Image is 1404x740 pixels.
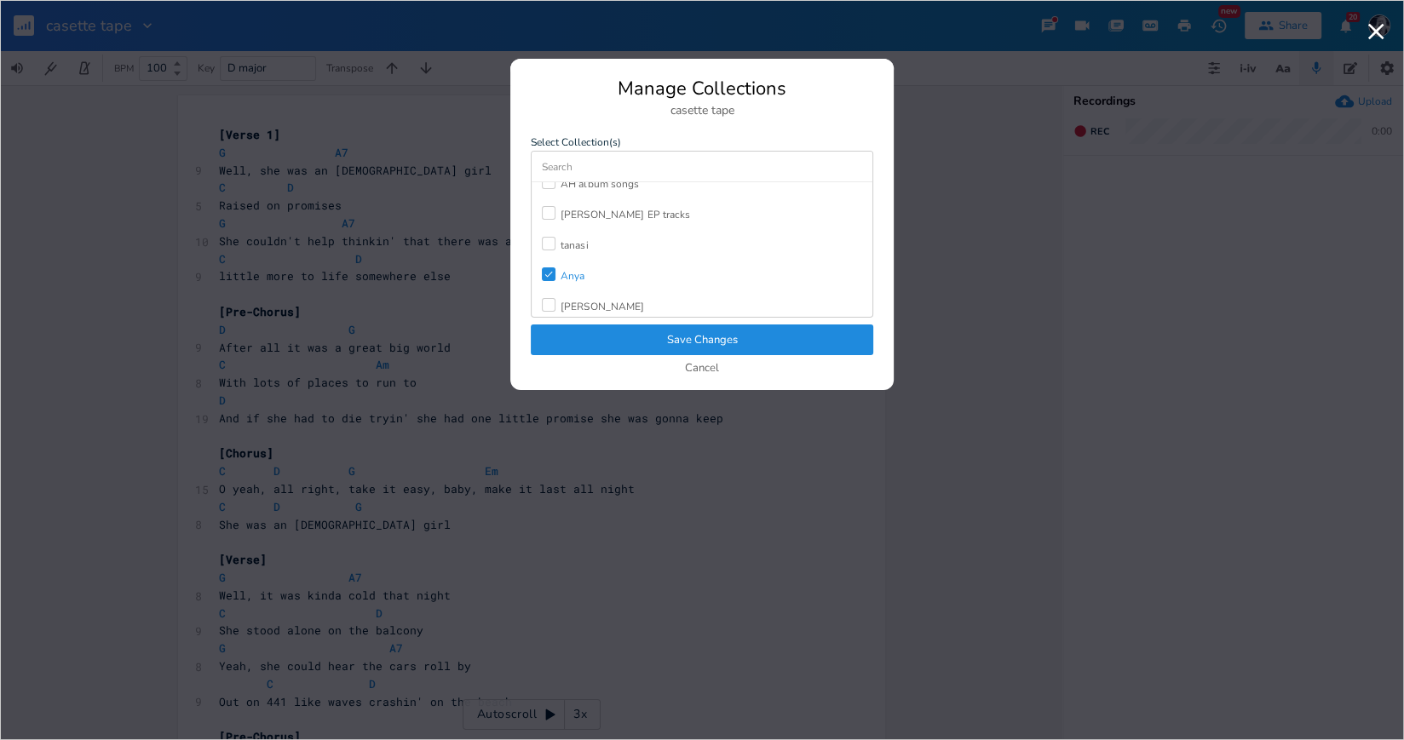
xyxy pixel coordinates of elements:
[561,301,644,312] div: [PERSON_NAME]
[561,179,639,189] div: AH album songs
[531,324,873,355] button: Save Changes
[561,209,690,220] div: [PERSON_NAME] EP tracks
[531,105,873,117] div: casette tape
[685,362,719,376] button: Cancel
[531,79,873,98] div: Manage Collections
[561,240,589,250] div: tanasi
[561,271,584,281] div: Anya
[531,137,873,147] label: Select Collection(s)
[532,152,872,182] input: Search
